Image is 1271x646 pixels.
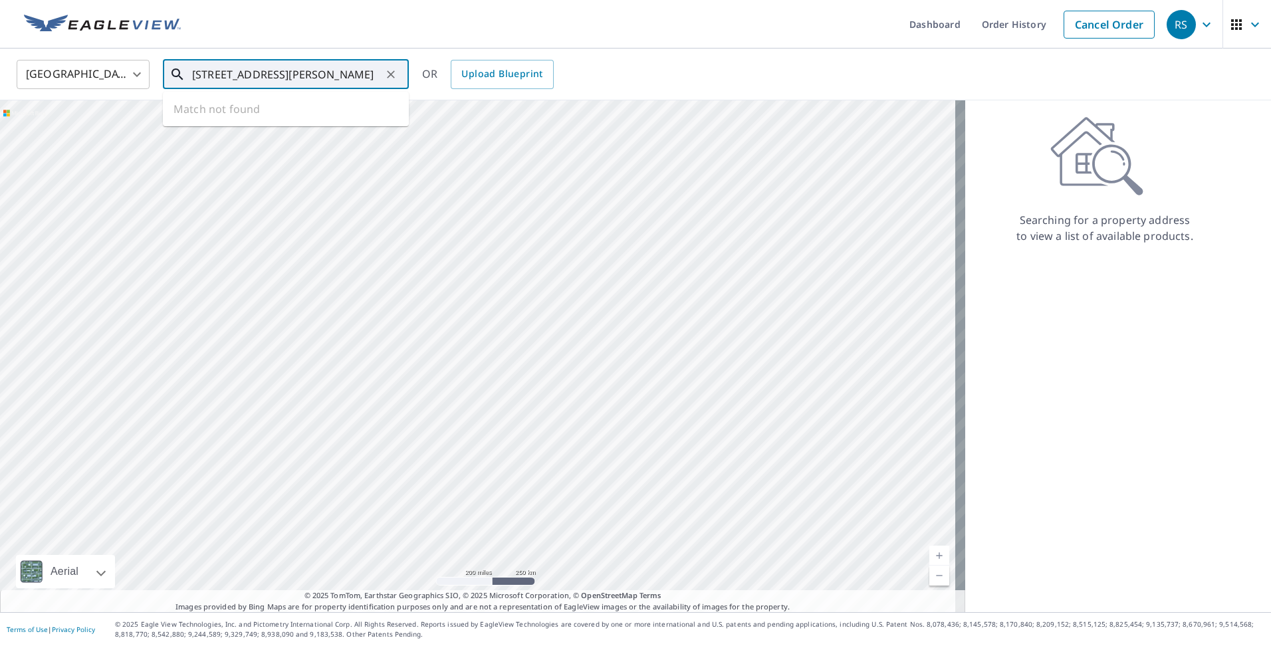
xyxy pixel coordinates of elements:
div: Aerial [16,555,115,588]
a: Terms [639,590,661,600]
div: RS [1167,10,1196,39]
a: OpenStreetMap [581,590,637,600]
div: OR [422,60,554,89]
a: Upload Blueprint [451,60,553,89]
span: Upload Blueprint [461,66,542,82]
a: Privacy Policy [52,625,95,634]
p: © 2025 Eagle View Technologies, Inc. and Pictometry International Corp. All Rights Reserved. Repo... [115,619,1264,639]
input: Search by address or latitude-longitude [192,56,382,93]
p: | [7,625,95,633]
img: EV Logo [24,15,181,35]
span: © 2025 TomTom, Earthstar Geographics SIO, © 2025 Microsoft Corporation, © [304,590,661,601]
a: Current Level 5, Zoom Out [929,566,949,586]
a: Cancel Order [1064,11,1155,39]
button: Clear [382,65,400,84]
p: Searching for a property address to view a list of available products. [1016,212,1194,244]
a: Terms of Use [7,625,48,634]
a: Current Level 5, Zoom In [929,546,949,566]
div: [GEOGRAPHIC_DATA] [17,56,150,93]
div: Aerial [47,555,82,588]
